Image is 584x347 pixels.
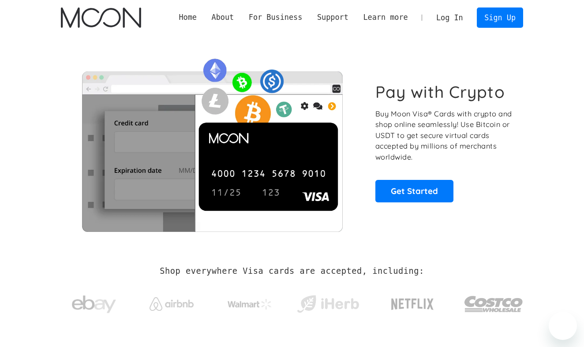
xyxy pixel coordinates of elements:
[72,291,116,318] img: ebay
[390,293,434,315] img: Netflix
[295,293,361,316] img: iHerb
[61,282,127,323] a: ebay
[429,8,470,27] a: Log In
[241,12,310,23] div: For Business
[464,287,523,321] img: Costco
[217,290,283,314] a: Walmart
[375,108,513,163] p: Buy Moon Visa® Cards with crypto and shop online seamlessly! Use Bitcoin or USDT to get secure vi...
[295,284,361,320] a: iHerb
[204,12,241,23] div: About
[375,180,453,202] a: Get Started
[477,7,523,27] a: Sign Up
[139,288,205,315] a: Airbnb
[61,52,363,231] img: Moon Cards let you spend your crypto anywhere Visa is accepted.
[228,299,272,310] img: Walmart
[61,7,141,28] img: Moon Logo
[356,12,416,23] div: Learn more
[363,12,408,23] div: Learn more
[310,12,356,23] div: Support
[172,12,204,23] a: Home
[160,266,424,276] h2: Shop everywhere Visa cards are accepted, including:
[317,12,348,23] div: Support
[464,279,523,325] a: Costco
[375,82,505,102] h1: Pay with Crypto
[549,312,577,340] iframe: Button to launch messaging window
[150,297,194,311] img: Airbnb
[212,12,234,23] div: About
[373,284,452,320] a: Netflix
[249,12,302,23] div: For Business
[61,7,141,28] a: home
